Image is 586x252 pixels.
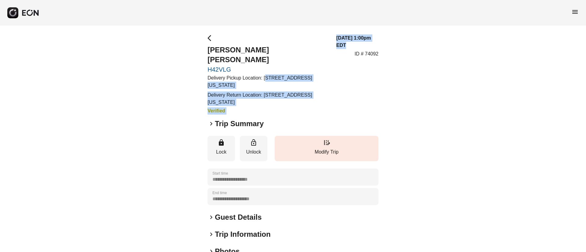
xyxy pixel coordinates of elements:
h2: Trip Information [215,229,271,239]
span: menu [571,8,579,16]
h2: [PERSON_NAME] [PERSON_NAME] [208,45,329,65]
span: lock_open [250,139,257,146]
button: Modify Trip [275,136,378,161]
p: Delivery Return Location: [STREET_ADDRESS][US_STATE] [208,91,329,106]
p: Lock [211,148,232,156]
span: keyboard_arrow_right [208,214,215,221]
span: lock [218,139,225,146]
button: Lock [208,136,235,161]
button: Unlock [240,136,267,161]
span: arrow_back_ios [208,34,215,42]
h3: [DATE] 1:00pm EDT [336,34,378,49]
p: Modify Trip [278,148,375,156]
h2: Trip Summary [215,119,264,129]
p: Unlock [243,148,264,156]
p: ID # 74092 [355,50,378,58]
a: H42VLG [208,66,329,73]
span: edit_road [323,139,330,146]
span: keyboard_arrow_right [208,231,215,238]
h3: Verified [208,107,329,115]
span: keyboard_arrow_right [208,120,215,127]
p: Delivery Pickup Location: [STREET_ADDRESS][US_STATE] [208,74,329,89]
h2: Guest Details [215,212,262,222]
